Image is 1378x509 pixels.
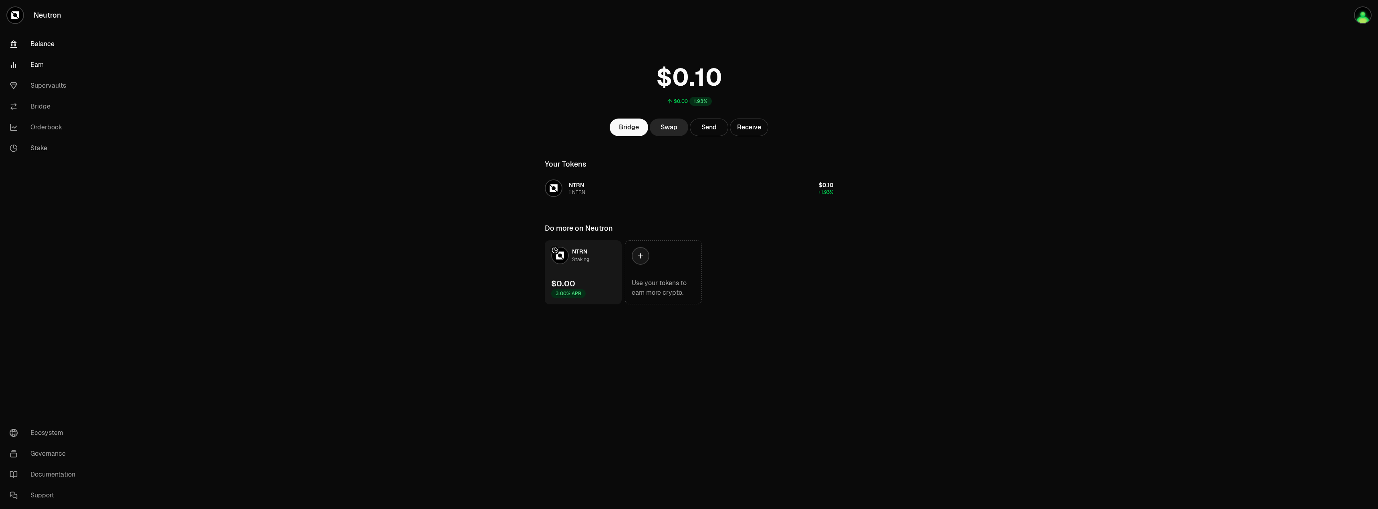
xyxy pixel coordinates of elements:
[545,223,613,234] div: Do more on Neutron
[3,96,87,117] a: Bridge
[3,443,87,464] a: Governance
[3,485,87,506] a: Support
[3,117,87,138] a: Orderbook
[569,189,585,195] div: 1 NTRN
[3,464,87,485] a: Documentation
[3,422,87,443] a: Ecosystem
[3,138,87,159] a: Stake
[545,159,586,170] div: Your Tokens
[3,34,87,54] a: Balance
[551,278,575,289] div: $0.00
[551,289,586,298] div: 3.00% APR
[540,176,838,200] button: NTRN LogoNTRN1 NTRN$0.10+1.93%
[3,75,87,96] a: Supervaults
[545,240,622,304] a: NTRN LogoNTRNStaking$0.003.00% APR
[632,278,695,298] div: Use your tokens to earn more crypto.
[572,256,589,264] div: Staking
[674,98,688,105] div: $0.00
[650,119,688,136] a: Swap
[3,54,87,75] a: Earn
[690,119,728,136] button: Send
[610,119,648,136] a: Bridge
[552,247,568,264] img: NTRN Logo
[819,181,834,189] span: $0.10
[689,97,712,106] div: 1.93%
[546,180,562,196] img: NTRN Logo
[569,181,584,189] span: NTRN
[572,248,587,255] span: NTRN
[1355,7,1371,23] img: Justanotherfarmer
[625,240,702,304] a: Use your tokens to earn more crypto.
[730,119,768,136] button: Receive
[818,189,834,195] span: +1.93%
